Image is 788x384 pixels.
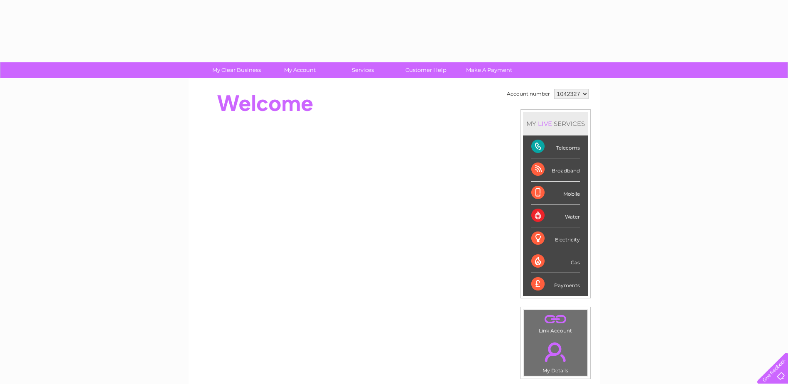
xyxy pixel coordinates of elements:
[531,158,580,181] div: Broadband
[329,62,397,78] a: Services
[455,62,523,78] a: Make A Payment
[531,227,580,250] div: Electricity
[523,335,588,376] td: My Details
[531,204,580,227] div: Water
[531,250,580,273] div: Gas
[526,312,585,327] a: .
[536,120,554,128] div: LIVE
[265,62,334,78] a: My Account
[526,337,585,367] a: .
[202,62,271,78] a: My Clear Business
[531,182,580,204] div: Mobile
[523,112,588,135] div: MY SERVICES
[531,273,580,295] div: Payments
[505,87,552,101] td: Account number
[523,310,588,336] td: Link Account
[392,62,460,78] a: Customer Help
[531,135,580,158] div: Telecoms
